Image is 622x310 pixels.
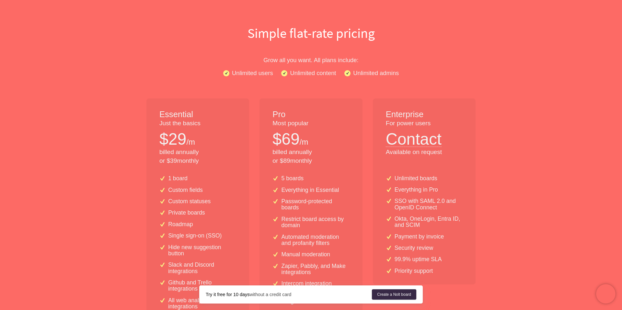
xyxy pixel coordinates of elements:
[272,148,349,165] p: billed annually or $ 89 monthly
[168,210,205,216] p: Private boards
[168,280,236,292] p: Github and Trello integrations
[186,137,195,148] p: /m
[290,68,336,78] p: Unlimited content
[232,68,273,78] p: Unlimited users
[168,233,222,239] p: Single sign-on (SSO)
[395,175,437,182] p: Unlimited boards
[395,256,442,262] p: 99.9% uptime SLA
[282,187,339,193] p: Everything in Essential
[282,216,350,229] p: Restrict board access by domain
[395,245,433,251] p: Security review
[282,234,350,247] p: Automated moderation and profanity filters
[168,175,188,182] p: 1 board
[386,128,442,147] button: Contact
[372,289,416,300] a: Create a Nolt board
[282,281,332,287] p: Intercom integration
[386,119,463,128] p: For power users
[272,119,349,128] p: Most popular
[596,284,616,304] iframe: Chatra live chat
[159,119,236,128] p: Just the basics
[104,55,518,65] p: Grow all you want. All plans include:
[386,148,463,157] p: Available on request
[395,198,463,211] p: SSO with SAML 2.0 and OpenID Connect
[272,109,349,120] h1: Pro
[353,68,399,78] p: Unlimited admins
[168,244,236,257] p: Hide new suggestion button
[206,292,249,297] strong: Try it free for 10 days
[168,187,203,193] p: Custom fields
[159,128,186,150] p: $ 29
[282,251,330,258] p: Manual moderation
[395,216,463,228] p: Okta, OneLogin, Entra ID, and SCIM
[272,128,299,150] p: $ 69
[159,109,236,120] h1: Essential
[395,268,433,274] p: Priority support
[282,263,350,276] p: Zapier, Pabbly, and Make integrations
[300,137,308,148] p: /m
[386,109,463,120] h1: Enterprise
[395,234,444,240] p: Payment by invoice
[168,262,236,274] p: Slack and Discord integrations
[168,221,193,227] p: Roadmap
[206,291,372,298] div: without a credit card
[168,198,211,205] p: Custom statuses
[282,175,304,182] p: 5 boards
[395,187,438,193] p: Everything in Pro
[104,24,518,42] h1: Simple flat-rate pricing
[159,148,236,165] p: billed annually or $ 39 monthly
[282,198,350,211] p: Password-protected boards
